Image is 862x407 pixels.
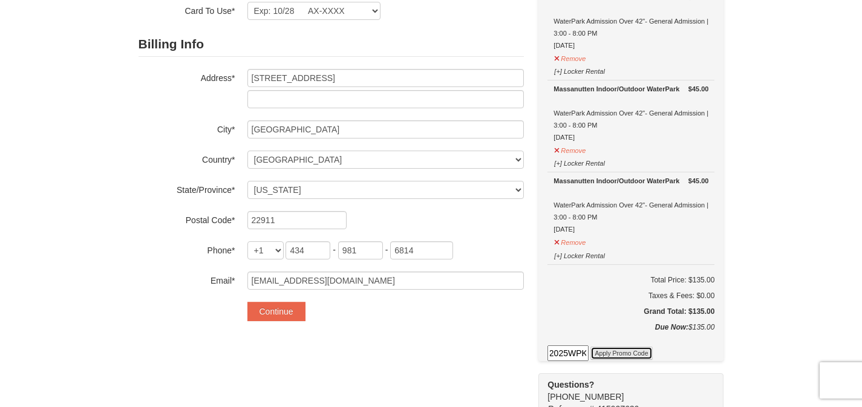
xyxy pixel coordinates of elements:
h5: Grand Total: $135.00 [547,305,714,317]
strong: Due Now: [655,323,688,331]
input: City [247,120,524,138]
span: [PHONE_NUMBER] [547,379,702,402]
strong: $45.00 [688,83,709,95]
button: Remove [553,233,586,249]
button: [+] Locker Rental [553,247,605,262]
label: Phone* [139,241,235,256]
strong: $45.00 [688,175,709,187]
span: - [333,245,336,255]
input: Email [247,272,524,290]
label: Address* [139,69,235,84]
div: Taxes & Fees: $0.00 [547,290,714,302]
div: $135.00 [547,321,714,345]
button: [+] Locker Rental [553,154,605,169]
strong: Questions? [547,380,594,389]
label: Card To Use* [139,2,235,17]
div: Massanutten Indoor/Outdoor WaterPark [553,83,708,95]
button: Remove [553,50,586,65]
button: Remove [553,142,586,157]
input: Billing Info [247,69,524,87]
input: xxx [338,241,383,259]
input: Postal Code [247,211,347,229]
button: Apply Promo Code [590,347,652,360]
label: State/Province* [139,181,235,196]
button: Continue [247,302,305,321]
input: xxx [286,241,330,259]
h6: Total Price: $135.00 [547,274,714,286]
button: [+] Locker Rental [553,62,605,77]
label: Email* [139,272,235,287]
div: WaterPark Admission Over 42"- General Admission | 3:00 - 8:00 PM [DATE] [553,83,708,143]
label: Postal Code* [139,211,235,226]
div: Massanutten Indoor/Outdoor WaterPark [553,175,708,187]
span: - [385,245,388,255]
div: WaterPark Admission Over 42"- General Admission | 3:00 - 8:00 PM [DATE] [553,175,708,235]
label: Country* [139,151,235,166]
label: City* [139,120,235,135]
input: xxxx [390,241,453,259]
h2: Billing Info [139,32,524,57]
